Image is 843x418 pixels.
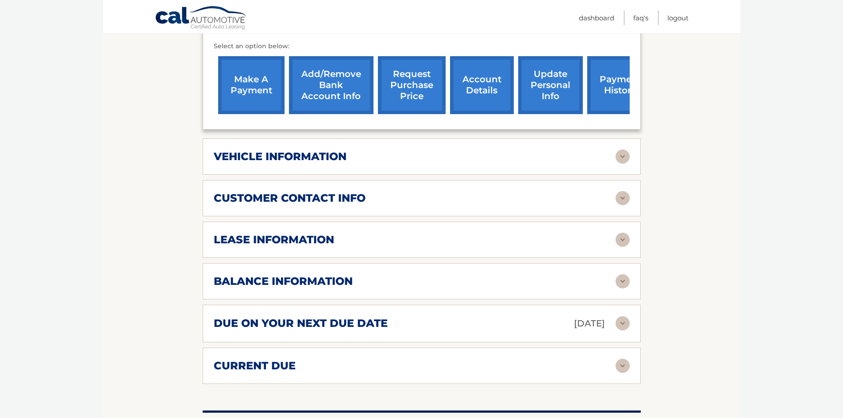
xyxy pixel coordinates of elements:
a: account details [450,56,514,114]
p: Select an option below: [214,41,630,52]
h2: current due [214,359,296,372]
a: FAQ's [633,11,648,25]
a: payment history [587,56,654,114]
a: make a payment [218,56,285,114]
h2: lease information [214,233,334,246]
img: accordion-rest.svg [616,233,630,247]
a: Add/Remove bank account info [289,56,373,114]
img: accordion-rest.svg [616,150,630,164]
img: accordion-rest.svg [616,359,630,373]
a: Dashboard [579,11,614,25]
h2: balance information [214,275,353,288]
img: accordion-rest.svg [616,191,630,205]
h2: vehicle information [214,150,346,163]
img: accordion-rest.svg [616,274,630,288]
h2: due on your next due date [214,317,388,330]
h2: customer contact info [214,192,366,205]
a: Cal Automotive [155,6,248,31]
a: Logout [667,11,689,25]
p: [DATE] [574,316,605,331]
a: update personal info [518,56,583,114]
a: request purchase price [378,56,446,114]
img: accordion-rest.svg [616,316,630,330]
